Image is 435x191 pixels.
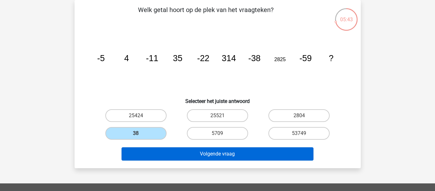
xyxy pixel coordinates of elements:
p: Welk getal hoort op de plek van het vraagteken? [85,5,327,24]
tspan: 35 [173,54,182,63]
tspan: ? [329,54,333,63]
tspan: 2825 [274,56,286,62]
label: 2804 [268,109,330,122]
button: Volgende vraag [122,147,313,161]
tspan: 4 [124,54,129,63]
label: 38 [105,127,167,140]
tspan: -5 [97,54,105,63]
h6: Selecteer het juiste antwoord [85,93,351,104]
tspan: -22 [197,54,209,63]
label: 5709 [187,127,248,140]
tspan: 314 [221,54,236,63]
div: 05:43 [334,8,358,23]
label: 25424 [105,109,167,122]
label: 25521 [187,109,248,122]
label: 53749 [268,127,330,140]
tspan: -11 [146,54,158,63]
tspan: -59 [299,54,312,63]
tspan: -38 [248,54,260,63]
